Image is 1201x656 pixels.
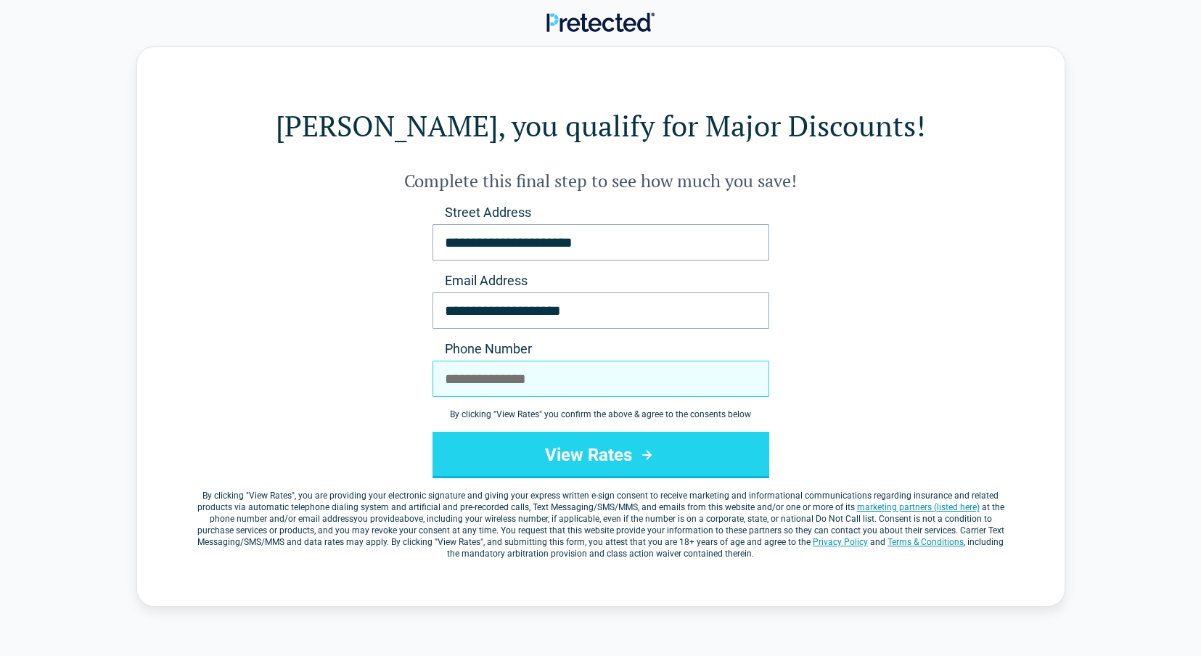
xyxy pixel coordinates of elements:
button: View Rates [433,432,769,478]
h2: Complete this final step to see how much you save! [195,169,1007,192]
span: View Rates [249,491,292,501]
label: Street Address [433,204,769,221]
a: Terms & Conditions [888,537,964,547]
label: By clicking " ", you are providing your electronic signature and giving your express written e-si... [195,490,1007,559]
label: Phone Number [433,340,769,358]
h1: [PERSON_NAME], you qualify for Major Discounts! [195,105,1007,146]
div: By clicking " View Rates " you confirm the above & agree to the consents below [433,409,769,420]
label: Email Address [433,272,769,290]
a: Privacy Policy [813,537,868,547]
a: marketing partners (listed here) [857,502,980,512]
